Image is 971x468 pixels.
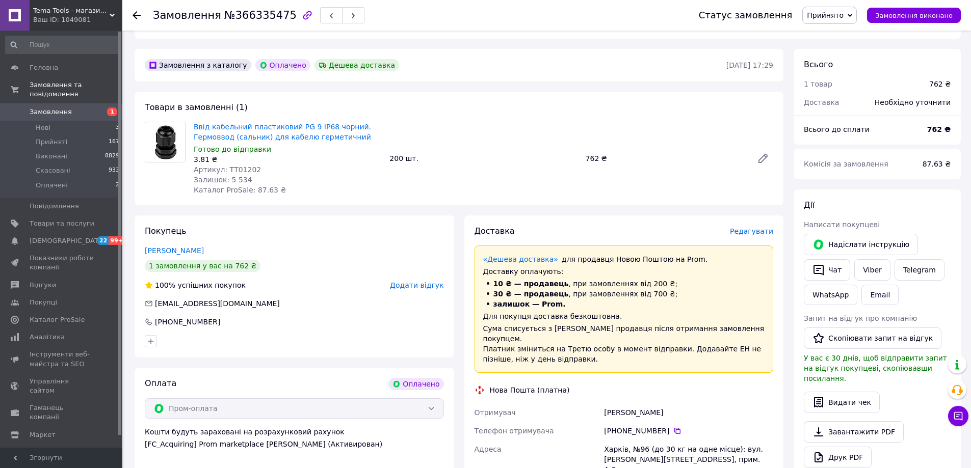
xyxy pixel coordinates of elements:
[155,281,175,289] span: 100%
[923,160,951,168] span: 87.63 ₴
[33,6,110,15] span: Tema Tools - магазин електромонтажної продукції
[224,9,297,21] span: №366335475
[804,160,888,168] span: Комісія за замовлення
[804,421,904,443] a: Завантажити PDF
[36,137,67,147] span: Прийняті
[145,427,444,449] div: Кошти будуть зараховані на розрахунковий рахунок
[807,11,844,19] span: Прийнято
[493,280,569,288] span: 10 ₴ — продавець
[869,91,957,114] div: Необхідно уточнити
[30,254,94,272] span: Показники роботи компанії
[145,260,260,272] div: 1 замовлення у вас на 762 ₴
[30,403,94,422] span: Гаманець компанії
[153,9,221,21] span: Замовлення
[133,10,141,20] div: Повернутися назад
[804,221,880,229] span: Написати покупцеві
[804,200,815,210] span: Дії
[804,80,832,88] span: 1 товар
[493,300,566,308] span: залишок — Prom.
[33,15,122,24] div: Ваш ID: 1049081
[30,219,94,228] span: Товари та послуги
[30,298,57,307] span: Покупці
[109,137,119,147] span: 167
[194,186,286,194] span: Каталог ProSale: 87.63 ₴
[30,333,65,342] span: Аналітика
[30,315,85,324] span: Каталог ProSale
[929,79,951,89] div: 762 ₴
[483,266,765,277] div: Доставку оплачують:
[753,148,773,169] a: Редагувати
[194,154,381,164] div: 3.81 ₴
[804,392,880,413] button: Видати чек
[145,59,251,71] div: Замовлення з каталогу
[145,246,204,255] a: [PERSON_NAME]
[145,280,246,290] div: успішних покупок
[145,378,176,388] span: Оплата
[483,254,765,264] div: для продавця Новою Поштою на Prom.
[145,122,185,162] img: Ввід кабельний пластиковий PG 9 IP68 чорний. Гермоввод (сальник) для кабелю герметичний
[804,285,857,305] a: WhatsApp
[145,439,444,449] div: [FC_Acquiring] Prom marketplace [PERSON_NAME] (Активирован)
[730,227,773,235] span: Редагувати
[388,378,443,390] div: Оплачено
[475,445,502,453] span: Адреса
[475,408,516,417] span: Отримувач
[97,236,109,245] span: 22
[30,377,94,395] span: Управління сайтом
[194,145,271,153] span: Готово до відправки
[487,385,572,395] div: Нова Пошта (платна)
[483,311,765,321] div: Для покупця доставка безкоштовна.
[861,285,899,305] button: Email
[145,102,248,112] span: Товари в замовленні (1)
[804,98,839,106] span: Доставка
[804,327,941,349] button: Скопіювати запит на відгук
[804,234,918,255] button: Надіслати інструкцію
[804,447,872,468] a: Друк PDF
[875,12,953,19] span: Замовлення виконано
[30,281,56,290] span: Відгуки
[483,255,558,263] a: «Дешева доставка»
[194,166,261,174] span: Артикул: ТТ01202
[493,290,569,298] span: 30 ₴ — продавець
[604,426,773,436] div: [PHONE_NUMBER]
[116,123,119,132] span: 3
[726,61,773,69] time: [DATE] 17:29
[854,259,890,281] a: Viber
[36,181,68,190] span: Оплачені
[948,406,968,426] button: Чат з покупцем
[30,80,122,99] span: Замовлення та повідомлення
[314,59,399,71] div: Дешева доставка
[390,281,443,289] span: Додати відгук
[109,166,119,175] span: 933
[116,181,119,190] span: 2
[804,314,917,322] span: Запит на відгук про компанію
[804,354,947,382] span: У вас є 30 днів, щоб відправити запит на відгук покупцеві, скопіювавши посилання.
[483,279,765,289] li: , при замовленнях від 200 ₴;
[36,152,67,161] span: Виконані
[194,176,252,184] span: Залишок: 5 534
[194,123,371,141] a: Ввід кабельний пластиковий PG 9 IP68 чорний. Гермоввод (сальник) для кабелю герметичний
[30,202,79,211] span: Повідомлення
[30,350,94,368] span: Інструменти веб-майстра та SEO
[30,107,72,117] span: Замовлення
[582,151,749,166] div: 762 ₴
[475,226,515,236] span: Доставка
[30,430,56,439] span: Маркет
[602,403,775,422] div: [PERSON_NAME]
[927,125,951,133] b: 762 ₴
[483,323,765,364] div: Сума списується з [PERSON_NAME] продавця після отримання замовлення покупцем. Платник зміниться н...
[107,107,117,116] span: 1
[145,226,187,236] span: Покупець
[105,152,119,161] span: 8829
[867,8,961,23] button: Замовлення виконано
[5,36,120,54] input: Пошук
[30,63,58,72] span: Головна
[36,123,50,132] span: Нові
[385,151,581,166] div: 200 шт.
[804,60,833,69] span: Всього
[804,259,850,281] button: Чат
[895,259,944,281] a: Telegram
[30,236,105,245] span: [DEMOGRAPHIC_DATA]
[155,299,280,308] span: [EMAIL_ADDRESS][DOMAIN_NAME]
[255,59,310,71] div: Оплачено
